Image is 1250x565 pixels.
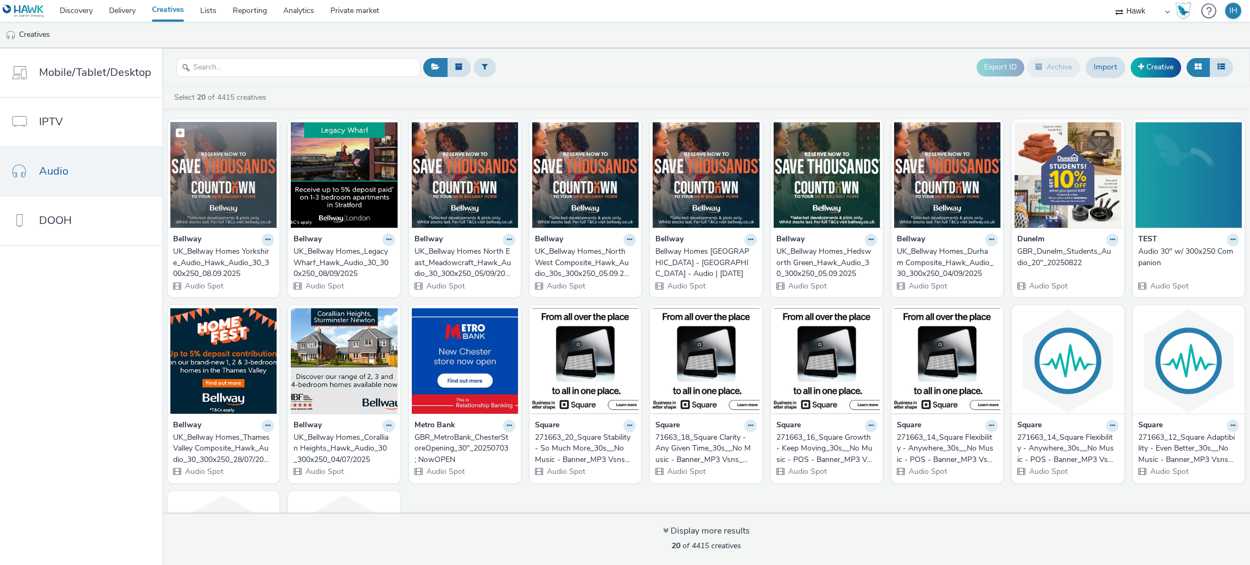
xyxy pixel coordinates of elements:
[1136,308,1242,414] img: 271663_12_Square Adaptibility - Even Better_30s__No Music - Banner_MP3 Vsns_RV12149_20250702 visual
[653,308,759,414] img: 71663_18_Square Clarity - Any Given Time_30s__No Music - Banner_MP3 Vsns_RV12155_20250702 visual
[776,246,873,279] div: UK_Bellway Homes_Hedsworth Green_Hawk_Audio_30_300x250_05.09.2025
[294,246,394,279] a: UK_Bellway Homes_Legacy Wharf_Hawk_Audio_30_300x250_08/09/2025
[653,122,759,228] img: Bellway Homes Yorkshire - Bishops Gate - Audio | 05.09.2025 visual
[294,420,322,432] strong: Bellway
[897,420,921,432] strong: Square
[1138,420,1163,432] strong: Square
[414,432,515,465] a: GBR_MetroBank_ChesterStoreOpening_30"_20250703 ; NowOPEN
[1015,308,1121,414] img: 271663_14_Square Flexibility - Anywhere_30s__No Music - POS - Banner_MP3 Vsns_RV12151_20250702 vi...
[5,30,16,41] img: audio
[1015,122,1121,228] img: GBR_Dunelm_Students_Audio_20"_20250822 visual
[1017,246,1114,268] div: GBR_Dunelm_Students_Audio_20"_20250822
[1138,234,1157,246] strong: TEST
[1138,432,1239,465] a: 271663_12_Square Adaptibility - Even Better_30s__No Music - Banner_MP3 Vsns_RV12149_20250702
[776,432,873,465] div: 271663_16_Square Growth - Keep Moving_30s__No Music - POS - Banner_MP3 Vsns_RV12153_20250702
[173,92,271,102] a: Select of 4415 creatives
[776,234,805,246] strong: Bellway
[655,420,680,432] strong: Square
[776,432,877,465] a: 271663_16_Square Growth - Keep Moving_30s__No Music - POS - Banner_MP3 Vsns_RV12153_20250702
[663,525,750,537] div: Display more results
[170,308,277,414] img: UK_Bellway Homes_Thames Valley Composite_Hawk_Audio_30_300x250_28/07/2025 visual
[1187,58,1210,76] button: Grid
[1017,432,1114,465] div: 271663_14_Square Flexibility - Anywhere_30s__No Music - POS - Banner_MP3 Vsns_RV12151_20250702
[546,281,585,291] span: Audio Spot
[655,432,752,465] div: 71663_18_Square Clarity - Any Given Time_30s__No Music - Banner_MP3 Vsns_RV12155_20250702
[1017,246,1118,268] a: GBR_Dunelm_Students_Audio_20"_20250822
[672,541,741,551] span: of 4415 creatives
[1027,58,1080,76] button: Archive
[173,420,201,432] strong: Bellway
[294,234,322,246] strong: Bellway
[774,122,880,228] img: UK_Bellway Homes_Hedsworth Green_Hawk_Audio_30_300x250_05.09.2025 visual
[414,234,443,246] strong: Bellway
[294,432,394,465] a: UK_Bellway Homes_Corallian Heights_Hawk_Audio_30_300x250_04/07/2025
[1086,57,1125,78] a: Import
[666,281,706,291] span: Audio Spot
[304,281,344,291] span: Audio Spot
[532,308,639,414] img: 271663_20_Square Stability - So Much More_30s__No Music - Banner_MP3 Vsns_RV12157_20250702 visual
[546,466,585,477] span: Audio Spot
[173,234,201,246] strong: Bellway
[897,432,998,465] a: 271663_14_Square Flexibility - Anywhere_30s__No Music - POS - Banner_MP3 Vsns_RV12151_20250702
[1149,281,1189,291] span: Audio Spot
[977,59,1024,76] button: Export ID
[897,234,925,246] strong: Bellway
[535,246,636,279] a: UK_Bellway Homes_North West Composite_Hawk_Audio_30s_300x250_05.09.2025
[666,466,706,477] span: Audio Spot
[39,65,151,80] span: Mobile/Tablet/Desktop
[774,308,880,414] img: 271663_16_Square Growth - Keep Moving_30s__No Music - POS - Banner_MP3 Vsns_RV12153_20250702 visual
[535,420,559,432] strong: Square
[776,246,877,279] a: UK_Bellway Homes_Hedsworth Green_Hawk_Audio_30_300x250_05.09.2025
[412,308,518,414] img: GBR_MetroBank_ChesterStoreOpening_30"_20250703 ; NowOPEN visual
[1017,420,1042,432] strong: Square
[173,246,274,279] a: UK_Bellway Homes Yorkshire_Audio_Hawk_Audio_30_300x250_08.09.2025
[908,466,947,477] span: Audio Spot
[1229,3,1238,19] div: IH
[535,246,632,279] div: UK_Bellway Homes_North West Composite_Hawk_Audio_30s_300x250_05.09.2025
[787,466,827,477] span: Audio Spot
[173,432,270,465] div: UK_Bellway Homes_Thames Valley Composite_Hawk_Audio_30_300x250_28/07/2025
[294,246,390,279] div: UK_Bellway Homes_Legacy Wharf_Hawk_Audio_30_300x250_08/09/2025
[787,281,827,291] span: Audio Spot
[412,122,518,228] img: UK_Bellway Homes North East_Meadowcraft_Hawk_Audio_30_300x250_05/09/2025 visual
[197,92,206,102] strong: 20
[908,281,947,291] span: Audio Spot
[1131,57,1181,77] a: Creative
[176,58,420,77] input: Search...
[294,432,390,465] div: UK_Bellway Homes_Corallian Heights_Hawk_Audio_30_300x250_04/07/2025
[414,420,455,432] strong: Metro Bank
[1175,2,1196,20] a: Hawk Academy
[1175,2,1191,20] img: Hawk Academy
[291,122,397,228] img: UK_Bellway Homes_Legacy Wharf_Hawk_Audio_30_300x250_08/09/2025 visual
[414,432,511,465] div: GBR_MetroBank_ChesterStoreOpening_30"_20250703 ; NowOPEN
[1017,432,1118,465] a: 271663_14_Square Flexibility - Anywhere_30s__No Music - POS - Banner_MP3 Vsns_RV12151_20250702
[304,466,344,477] span: Audio Spot
[776,420,801,432] strong: Square
[655,234,684,246] strong: Bellway
[3,4,44,18] img: undefined Logo
[894,122,1000,228] img: UK_Bellway Homes_Durham Composite_Hawk_Audio_30_300x250_04/09/2025 visual
[39,163,68,179] span: Audio
[414,246,515,279] a: UK_Bellway Homes North East_Meadowcraft_Hawk_Audio_30_300x250_05/09/2025
[184,281,224,291] span: Audio Spot
[897,246,998,279] a: UK_Bellway Homes_Durham Composite_Hawk_Audio_30_300x250_04/09/2025
[414,246,511,279] div: UK_Bellway Homes North East_Meadowcraft_Hawk_Audio_30_300x250_05/09/2025
[1209,58,1233,76] button: Table
[535,432,636,465] a: 271663_20_Square Stability - So Much More_30s__No Music - Banner_MP3 Vsns_RV12157_20250702
[173,432,274,465] a: UK_Bellway Homes_Thames Valley Composite_Hawk_Audio_30_300x250_28/07/2025
[1138,432,1235,465] div: 271663_12_Square Adaptibility - Even Better_30s__No Music - Banner_MP3 Vsns_RV12149_20250702
[1017,234,1044,246] strong: Dunelm
[535,432,632,465] div: 271663_20_Square Stability - So Much More_30s__No Music - Banner_MP3 Vsns_RV12157_20250702
[672,541,680,551] strong: 20
[1028,281,1068,291] span: Audio Spot
[425,281,465,291] span: Audio Spot
[894,308,1000,414] img: 271663_14_Square Flexibility - Anywhere_30s__No Music - POS - Banner_MP3 Vsns_RV12151_20250702 vi...
[1138,246,1235,268] div: Audio 30" w/ 300x250 Companion
[1138,246,1239,268] a: Audio 30" w/ 300x250 Companion
[1028,466,1068,477] span: Audio Spot
[184,466,224,477] span: Audio Spot
[425,466,465,477] span: Audio Spot
[535,234,563,246] strong: Bellway
[655,432,756,465] a: 71663_18_Square Clarity - Any Given Time_30s__No Music - Banner_MP3 Vsns_RV12155_20250702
